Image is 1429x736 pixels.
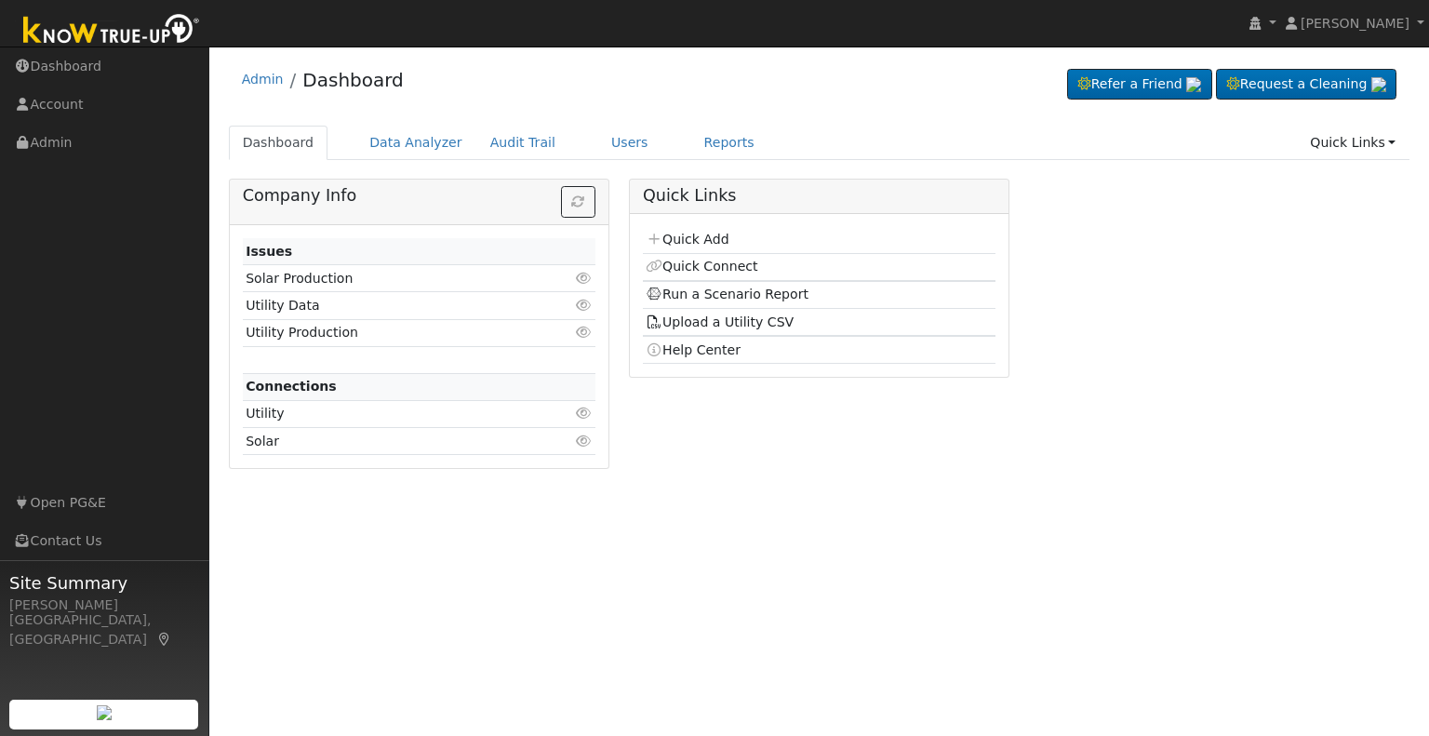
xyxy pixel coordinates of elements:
strong: Issues [246,244,292,259]
img: retrieve [1186,77,1201,92]
a: Quick Add [646,232,728,247]
td: Utility [243,400,539,427]
a: Quick Connect [646,259,757,274]
a: Reports [690,126,768,160]
div: [GEOGRAPHIC_DATA], [GEOGRAPHIC_DATA] [9,610,199,649]
i: Click to view [576,435,593,448]
a: Admin [242,72,284,87]
a: Audit Trail [476,126,569,160]
td: Utility Data [243,292,539,319]
a: Quick Links [1296,126,1409,160]
h5: Company Info [243,186,595,206]
a: Dashboard [229,126,328,160]
td: Utility Production [243,319,539,346]
i: Click to view [576,299,593,312]
a: Request a Cleaning [1216,69,1396,100]
a: Users [597,126,662,160]
img: retrieve [1371,77,1386,92]
span: Site Summary [9,570,199,595]
a: Data Analyzer [355,126,476,160]
a: Upload a Utility CSV [646,314,794,329]
strong: Connections [246,379,337,394]
a: Map [156,632,173,647]
td: Solar Production [243,265,539,292]
img: retrieve [97,705,112,720]
i: Click to view [576,326,593,339]
h5: Quick Links [643,186,995,206]
span: [PERSON_NAME] [1301,16,1409,31]
a: Refer a Friend [1067,69,1212,100]
i: Click to view [576,407,593,420]
i: Click to view [576,272,593,285]
td: Solar [243,428,539,455]
a: Help Center [646,342,741,357]
img: Know True-Up [14,10,209,52]
div: [PERSON_NAME] [9,595,199,615]
a: Dashboard [302,69,404,91]
a: Run a Scenario Report [646,287,808,301]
